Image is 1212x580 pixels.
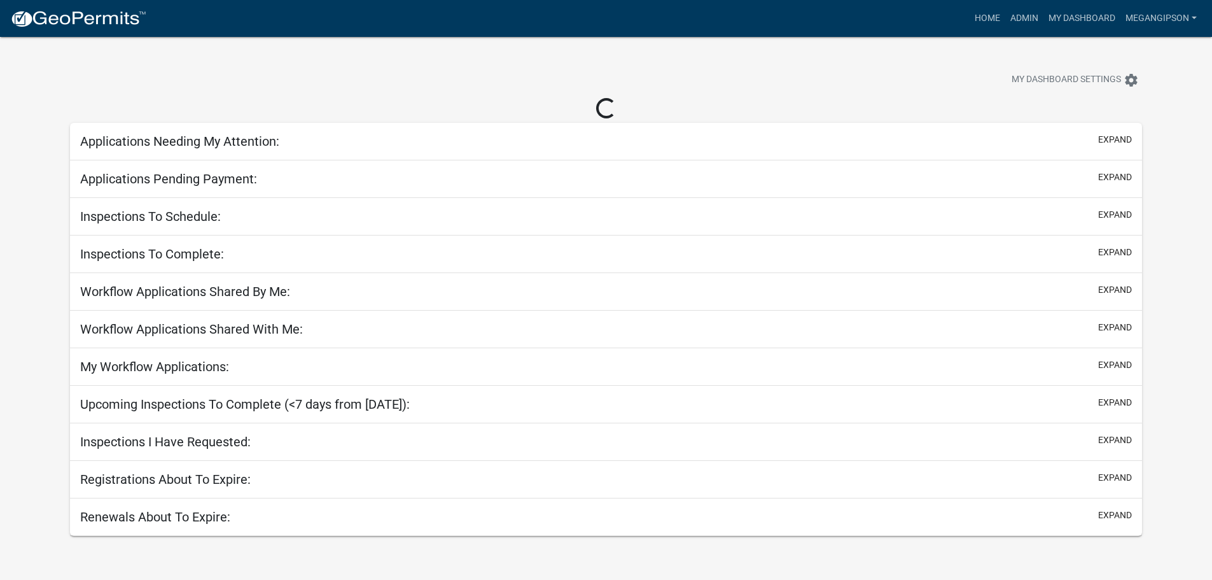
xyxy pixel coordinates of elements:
[1012,73,1121,88] span: My Dashboard Settings
[80,434,251,449] h5: Inspections I Have Requested:
[80,171,257,187] h5: Applications Pending Payment:
[80,397,410,412] h5: Upcoming Inspections To Complete (<7 days from [DATE]):
[80,322,303,337] h5: Workflow Applications Shared With Me:
[80,209,221,224] h5: Inspections To Schedule:
[80,509,230,525] h5: Renewals About To Expire:
[1001,67,1149,92] button: My Dashboard Settingssettings
[1098,246,1132,259] button: expand
[80,284,290,299] h5: Workflow Applications Shared By Me:
[1043,6,1120,31] a: My Dashboard
[1098,396,1132,409] button: expand
[80,472,251,487] h5: Registrations About To Expire:
[1098,133,1132,146] button: expand
[1124,73,1139,88] i: settings
[1098,471,1132,485] button: expand
[1098,509,1132,522] button: expand
[1098,321,1132,334] button: expand
[80,134,279,149] h5: Applications Needing My Attention:
[80,246,224,262] h5: Inspections To Complete:
[1098,358,1132,372] button: expand
[1098,208,1132,222] button: expand
[1098,283,1132,297] button: expand
[1098,434,1132,447] button: expand
[1005,6,1043,31] a: Admin
[1120,6,1202,31] a: megangipson
[970,6,1005,31] a: Home
[1098,171,1132,184] button: expand
[80,359,229,374] h5: My Workflow Applications:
